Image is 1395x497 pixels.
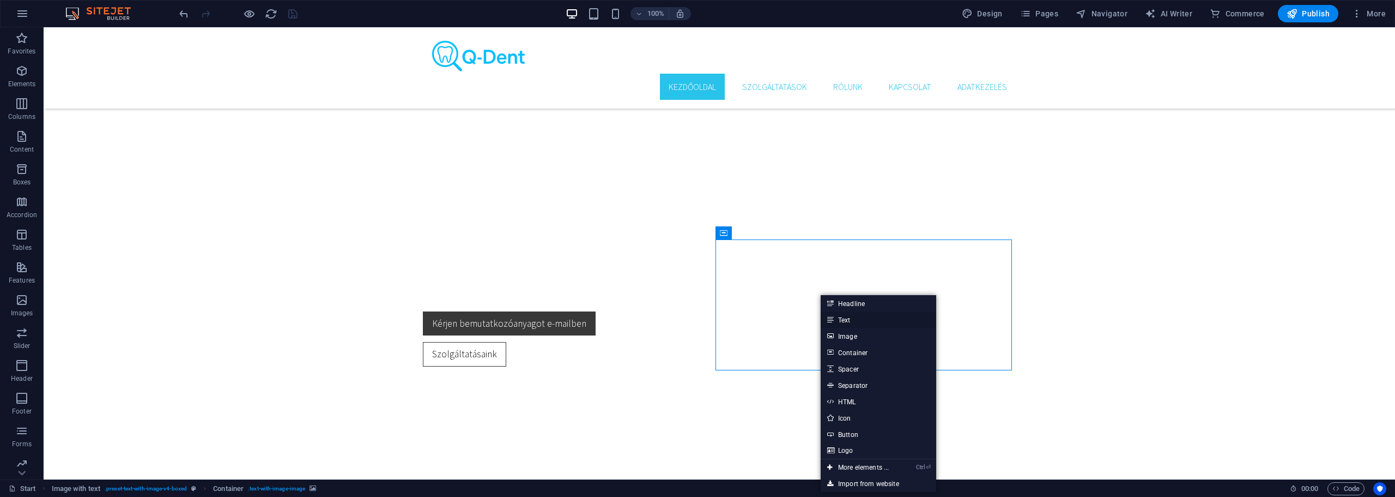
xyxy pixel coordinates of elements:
[1141,5,1197,22] button: AI Writer
[1332,482,1360,495] span: Code
[1016,5,1063,22] button: Pages
[1145,8,1192,19] span: AI Writer
[14,342,31,350] p: Slider
[11,309,33,318] p: Images
[821,476,936,492] a: Import from website
[10,145,34,154] p: Content
[177,7,190,20] button: undo
[9,276,35,285] p: Features
[821,442,936,459] a: Logo
[821,344,936,361] a: Container
[1351,8,1386,19] span: More
[962,8,1003,19] span: Design
[957,5,1007,22] button: Design
[178,8,190,20] i: Undo: Change text (Ctrl+Z)
[1290,482,1319,495] h6: Session time
[1076,8,1127,19] span: Navigator
[926,464,931,471] i: ⏎
[916,464,925,471] i: Ctrl
[264,7,277,20] button: reload
[630,7,669,20] button: 100%
[248,482,305,495] span: . text-with-image-image
[11,374,33,383] p: Header
[821,328,936,344] a: Image
[675,9,685,19] i: On resize automatically adjust zoom level to fit chosen device.
[821,312,936,328] a: Text
[8,112,35,121] p: Columns
[12,243,32,252] p: Tables
[191,486,196,492] i: This element is a customizable preset
[821,393,936,410] a: HTML
[821,426,936,442] a: Button
[821,361,936,377] a: Spacer
[821,410,936,426] a: Icon
[105,482,187,495] span: . preset-text-with-image-v4-boxed
[13,178,31,187] p: Boxes
[9,482,36,495] a: Click to cancel selection. Double-click to open Pages
[1309,484,1311,493] span: :
[821,377,936,393] a: Separator
[52,482,317,495] nav: breadcrumb
[1278,5,1338,22] button: Publish
[1287,8,1330,19] span: Publish
[265,8,277,20] i: Reload page
[821,295,936,312] a: Headline
[213,482,244,495] span: Click to select. Double-click to edit
[1210,8,1265,19] span: Commerce
[1347,5,1390,22] button: More
[52,482,100,495] span: Click to select. Double-click to edit
[647,7,664,20] h6: 100%
[821,459,895,476] a: Ctrl⏎More elements ...
[12,440,32,448] p: Forms
[957,5,1007,22] div: Design (Ctrl+Alt+Y)
[242,7,256,20] button: Click here to leave preview mode and continue editing
[1327,482,1364,495] button: Code
[1020,8,1058,19] span: Pages
[1301,482,1318,495] span: 00 00
[1373,482,1386,495] button: Usercentrics
[12,407,32,416] p: Footer
[1071,5,1132,22] button: Navigator
[8,47,35,56] p: Favorites
[310,486,316,492] i: This element contains a background
[7,211,37,219] p: Accordion
[8,80,36,88] p: Elements
[63,7,144,20] img: Editor Logo
[1205,5,1269,22] button: Commerce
